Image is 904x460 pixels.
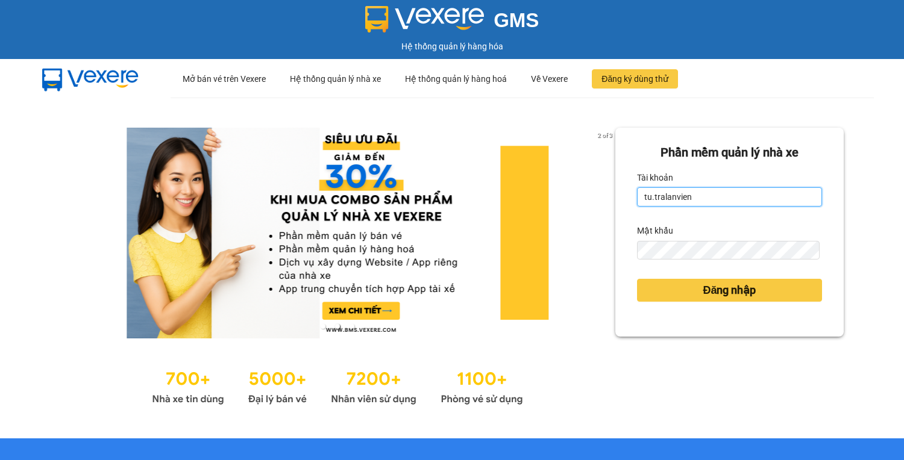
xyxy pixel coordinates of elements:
[290,60,381,98] div: Hệ thống quản lý nhà xe
[152,362,523,408] img: Statistics.png
[598,128,615,338] button: next slide / item
[365,18,539,28] a: GMS
[601,72,668,85] span: Đăng ký dùng thử
[60,128,77,338] button: previous slide / item
[637,168,673,187] label: Tài khoản
[637,187,822,207] input: Tài khoản
[637,279,822,302] button: Đăng nhập
[637,143,822,162] div: Phần mềm quản lý nhà xe
[3,40,901,53] div: Hệ thống quản lý hàng hóa
[594,128,615,143] p: 2 of 3
[30,59,151,99] img: mbUUG5Q.png
[637,221,673,240] label: Mật khẩu
[321,324,325,329] li: slide item 1
[703,282,756,299] span: Đăng nhập
[531,60,568,98] div: Về Vexere
[637,241,820,260] input: Mật khẩu
[592,69,678,89] button: Đăng ký dùng thử
[405,60,507,98] div: Hệ thống quản lý hàng hoá
[494,9,539,31] span: GMS
[183,60,266,98] div: Mở bán vé trên Vexere
[365,6,485,33] img: logo 2
[350,324,354,329] li: slide item 3
[335,324,340,329] li: slide item 2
